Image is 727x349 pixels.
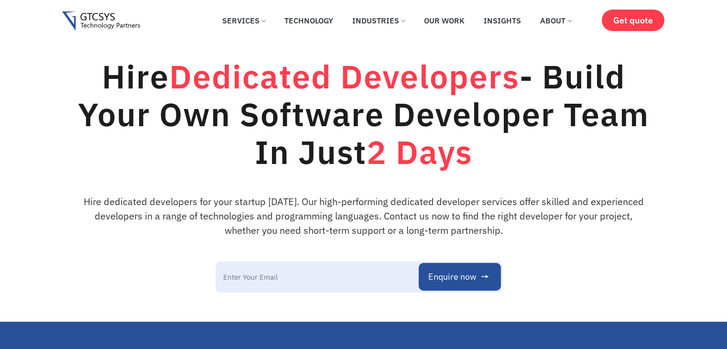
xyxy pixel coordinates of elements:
form: Email Now [216,262,502,293]
img: Gtcsys logo [62,11,140,31]
a: Services [215,10,272,31]
h1: Hire - Build Your Own Software Developer Team In Just [63,57,665,171]
span: Enquire now [428,273,477,281]
a: Our Work [417,10,472,31]
a: Technology [277,10,340,31]
a: Insights [477,10,528,31]
input: Enter Your Email [216,262,502,293]
a: Get quote [602,10,664,31]
button: Enquire now [419,263,500,291]
span: 2 Days [367,131,473,173]
a: About [533,10,578,31]
span: Dedicated Developers [169,55,520,98]
span: Get quote [613,15,653,25]
p: Hire dedicated developers for your startup [DATE]. Our high-performing dedicated developer servic... [77,195,651,238]
a: Industries [345,10,412,31]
